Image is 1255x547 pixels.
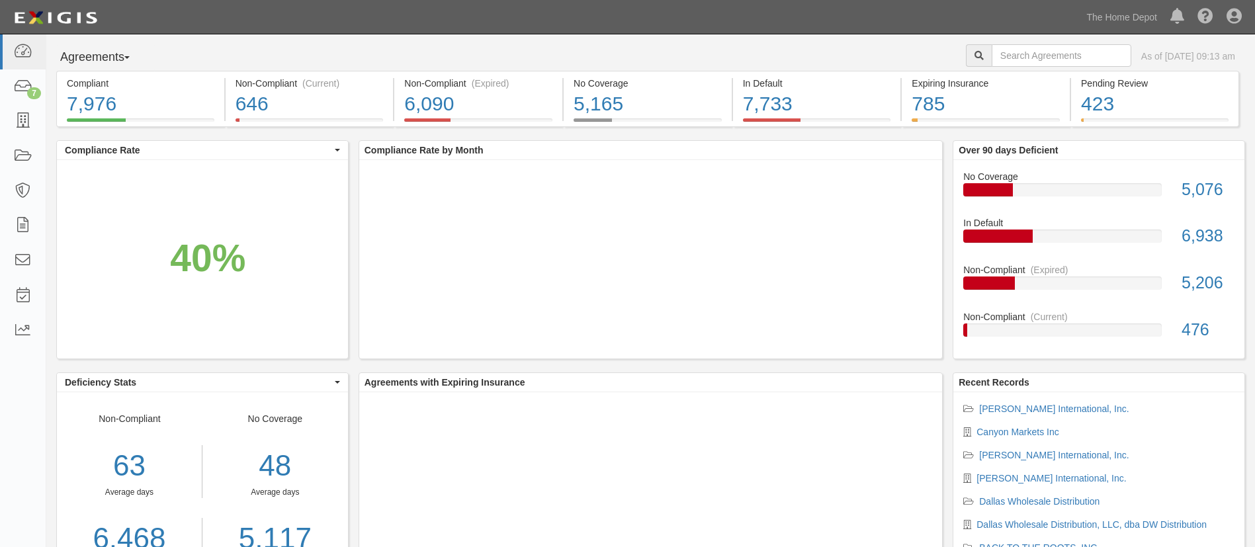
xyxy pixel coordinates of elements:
div: As of [DATE] 09:13 am [1141,50,1235,63]
b: Recent Records [959,377,1029,388]
div: 5,206 [1172,271,1244,295]
div: 63 [57,445,202,487]
span: Deficiency Stats [65,376,331,389]
img: logo-5460c22ac91f19d4615b14bd174203de0afe785f0fc80cf4dbbc73dc1793850b.png [10,6,101,30]
a: No Coverage5,165 [564,118,732,129]
button: Deficiency Stats [57,373,348,392]
div: (Current) [302,77,339,90]
a: Non-Compliant(Expired)6,090 [394,118,562,129]
div: 48 [212,445,338,487]
div: 785 [912,90,1060,118]
a: Pending Review423 [1071,118,1239,129]
a: Non-Compliant(Expired)5,206 [963,263,1234,310]
div: Average days [57,487,202,498]
div: (Expired) [472,77,509,90]
div: No Coverage [953,170,1244,183]
b: Agreements with Expiring Insurance [365,377,525,388]
a: Compliant7,976 [56,118,224,129]
a: [PERSON_NAME] International, Inc. [979,403,1129,414]
a: Dallas Wholesale Distribution, LLC, dba DW Distribution [976,519,1207,530]
a: In Default7,733 [733,118,901,129]
div: 6,090 [404,90,552,118]
div: 7,733 [743,90,891,118]
div: 7 [27,87,41,99]
div: 646 [236,90,384,118]
b: Over 90 days Deficient [959,145,1058,155]
div: Non-Compliant [953,310,1244,323]
a: No Coverage5,076 [963,170,1234,217]
div: 40% [170,231,245,285]
div: No Coverage [574,77,722,90]
a: Canyon Markets Inc [976,427,1059,437]
div: Expiring Insurance [912,77,1060,90]
a: Dallas Wholesale Distribution [979,496,1100,507]
a: In Default6,938 [963,216,1234,263]
div: Non-Compliant (Current) [236,77,384,90]
button: Compliance Rate [57,141,348,159]
input: Search Agreements [992,44,1131,67]
div: 6,938 [1172,224,1244,248]
a: [PERSON_NAME] International, Inc. [976,473,1126,484]
div: Average days [212,487,338,498]
div: Non-Compliant (Expired) [404,77,552,90]
a: Non-Compliant(Current)476 [963,310,1234,347]
div: In Default [743,77,891,90]
div: Compliant [67,77,214,90]
i: Help Center - Complianz [1197,9,1213,25]
a: [PERSON_NAME] International, Inc. [979,450,1129,460]
div: (Current) [1031,310,1068,323]
div: 5,076 [1172,178,1244,202]
a: Non-Compliant(Current)646 [226,118,394,129]
b: Compliance Rate by Month [365,145,484,155]
div: 423 [1081,90,1229,118]
div: 7,976 [67,90,214,118]
button: Agreements [56,44,155,71]
a: Expiring Insurance785 [902,118,1070,129]
span: Compliance Rate [65,144,331,157]
div: In Default [953,216,1244,230]
div: Pending Review [1081,77,1229,90]
a: The Home Depot [1080,4,1164,30]
div: 476 [1172,318,1244,342]
div: (Expired) [1031,263,1068,276]
div: Non-Compliant [953,263,1244,276]
div: 5,165 [574,90,722,118]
